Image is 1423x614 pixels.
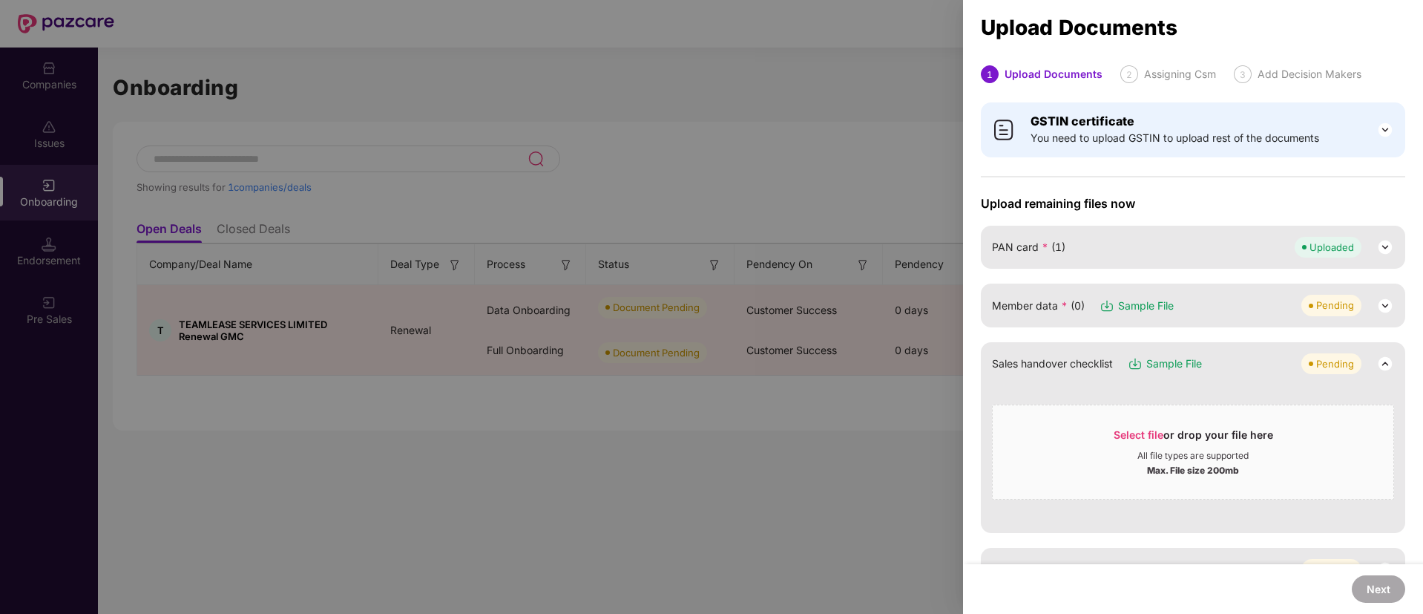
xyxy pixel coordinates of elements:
[1376,355,1394,373] img: svg+xml;base64,PHN2ZyB3aWR0aD0iMjQiIGhlaWdodD0iMjQiIHZpZXdCb3g9IjAgMCAyNCAyNCIgZmlsbD0ibm9uZSIgeG...
[1316,356,1354,371] div: Pending
[1258,65,1361,83] div: Add Decision Makers
[1144,65,1216,83] div: Assigning Csm
[1240,69,1246,80] span: 3
[1031,130,1319,146] span: You need to upload GSTIN to upload rest of the documents
[1126,69,1132,80] span: 2
[1118,298,1174,314] span: Sample File
[1316,298,1354,313] div: Pending
[992,118,1016,142] img: svg+xml;base64,PHN2ZyB4bWxucz0iaHR0cDovL3d3dy53My5vcmcvMjAwMC9zdmciIHdpZHRoPSI0MCIgaGVpZ2h0PSI0MC...
[1114,428,1273,450] div: or drop your file here
[992,356,1113,372] span: Sales handover checklist
[992,298,1085,314] span: Member data (0)
[992,239,1065,255] span: PAN card (1)
[987,69,993,80] span: 1
[1128,356,1143,371] img: svg+xml;base64,PHN2ZyB3aWR0aD0iMTYiIGhlaWdodD0iMTciIHZpZXdCb3g9IjAgMCAxNiAxNyIgZmlsbD0ibm9uZSIgeG...
[1316,562,1354,577] div: Pending
[1005,65,1102,83] div: Upload Documents
[1309,240,1354,255] div: Uploaded
[1100,298,1114,313] img: svg+xml;base64,PHN2ZyB3aWR0aD0iMTYiIGhlaWdodD0iMTciIHZpZXdCb3g9IjAgMCAxNiAxNyIgZmlsbD0ibm9uZSIgeG...
[1376,121,1394,139] img: svg+xml;base64,PHN2ZyB3aWR0aD0iMjQiIGhlaWdodD0iMjQiIHZpZXdCb3g9IjAgMCAyNCAyNCIgZmlsbD0ibm9uZSIgeG...
[1376,297,1394,315] img: svg+xml;base64,PHN2ZyB3aWR0aD0iMjQiIGhlaWdodD0iMjQiIHZpZXdCb3g9IjAgMCAyNCAyNCIgZmlsbD0ibm9uZSIgeG...
[1146,356,1202,372] span: Sample File
[1352,575,1405,603] button: Next
[1147,462,1239,477] div: Max. File size 200mb
[981,19,1405,36] div: Upload Documents
[992,561,1024,578] span: QCR
[1376,238,1394,256] img: svg+xml;base64,PHN2ZyB3aWR0aD0iMjQiIGhlaWdodD0iMjQiIHZpZXdCb3g9IjAgMCAyNCAyNCIgZmlsbD0ibm9uZSIgeG...
[981,196,1405,211] span: Upload remaining files now
[993,417,1393,488] span: Select fileor drop your file hereAll file types are supportedMax. File size 200mb
[1376,561,1394,578] img: svg+xml;base64,PHN2ZyB3aWR0aD0iMjQiIGhlaWdodD0iMjQiIHZpZXdCb3g9IjAgMCAyNCAyNCIgZmlsbD0ibm9uZSIgeG...
[1114,428,1163,441] span: Select file
[1137,450,1249,462] div: All file types are supported
[1031,114,1134,128] b: GSTIN certificate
